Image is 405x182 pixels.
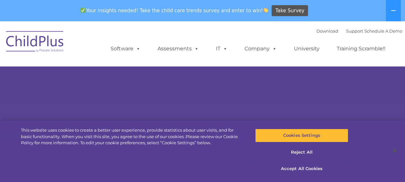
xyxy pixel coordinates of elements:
img: ✅ [81,8,85,13]
a: Assessments [151,42,205,55]
a: Schedule A Demo [364,28,402,34]
button: Reject All [255,146,348,159]
img: ChildPlus by Procare Solutions [3,26,67,59]
font: | [316,28,402,34]
button: Accept All Cookies [255,162,348,176]
a: University [287,42,326,55]
img: 👏 [263,8,268,13]
a: Training Scramble!! [330,42,392,55]
a: Download [316,28,338,34]
span: Take Survey [275,5,304,16]
button: Close [388,144,402,158]
div: This website uses cookies to create a better user experience, provide statistics about user visit... [21,127,243,146]
a: Support [346,28,363,34]
a: Software [104,42,147,55]
a: Company [238,42,283,55]
button: Cookies Settings [255,129,348,142]
a: IT [209,42,234,55]
span: Your insights needed! Take the child care trends survey and enter to win! [78,4,271,17]
a: Take Survey [272,5,308,16]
